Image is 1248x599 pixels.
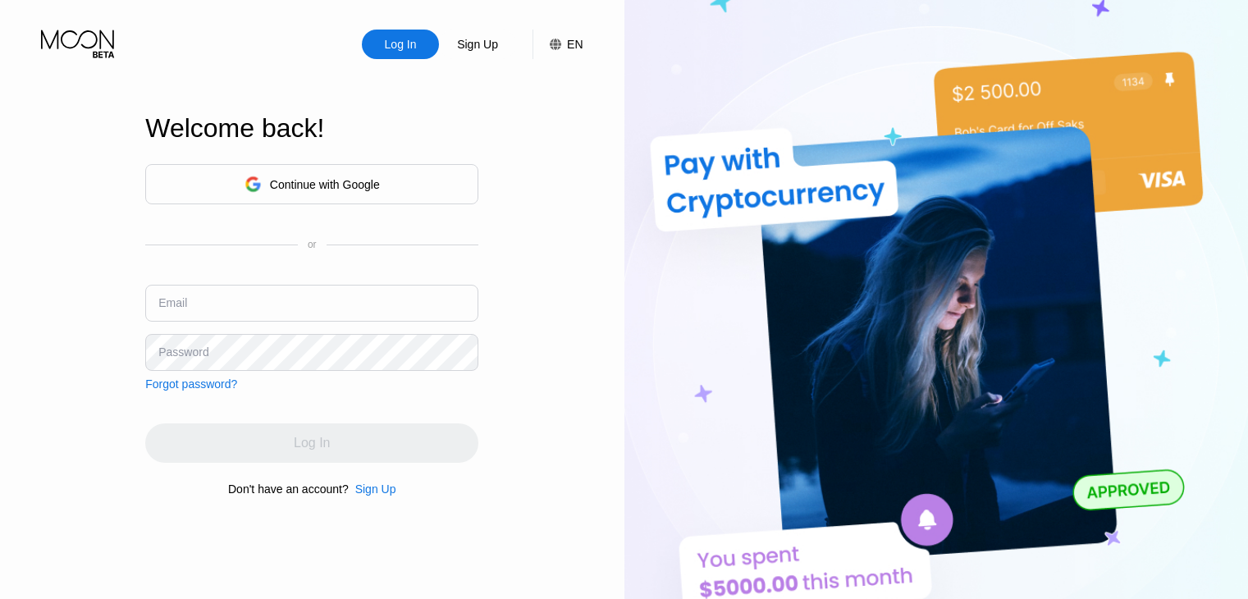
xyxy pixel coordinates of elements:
[228,482,349,496] div: Don't have an account?
[145,164,478,204] div: Continue with Google
[383,36,418,53] div: Log In
[158,296,187,309] div: Email
[145,377,237,391] div: Forgot password?
[355,482,396,496] div: Sign Up
[158,345,208,359] div: Password
[533,30,583,59] div: EN
[567,38,583,51] div: EN
[308,239,317,250] div: or
[362,30,439,59] div: Log In
[439,30,516,59] div: Sign Up
[349,482,396,496] div: Sign Up
[270,178,380,191] div: Continue with Google
[145,113,478,144] div: Welcome back!
[455,36,500,53] div: Sign Up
